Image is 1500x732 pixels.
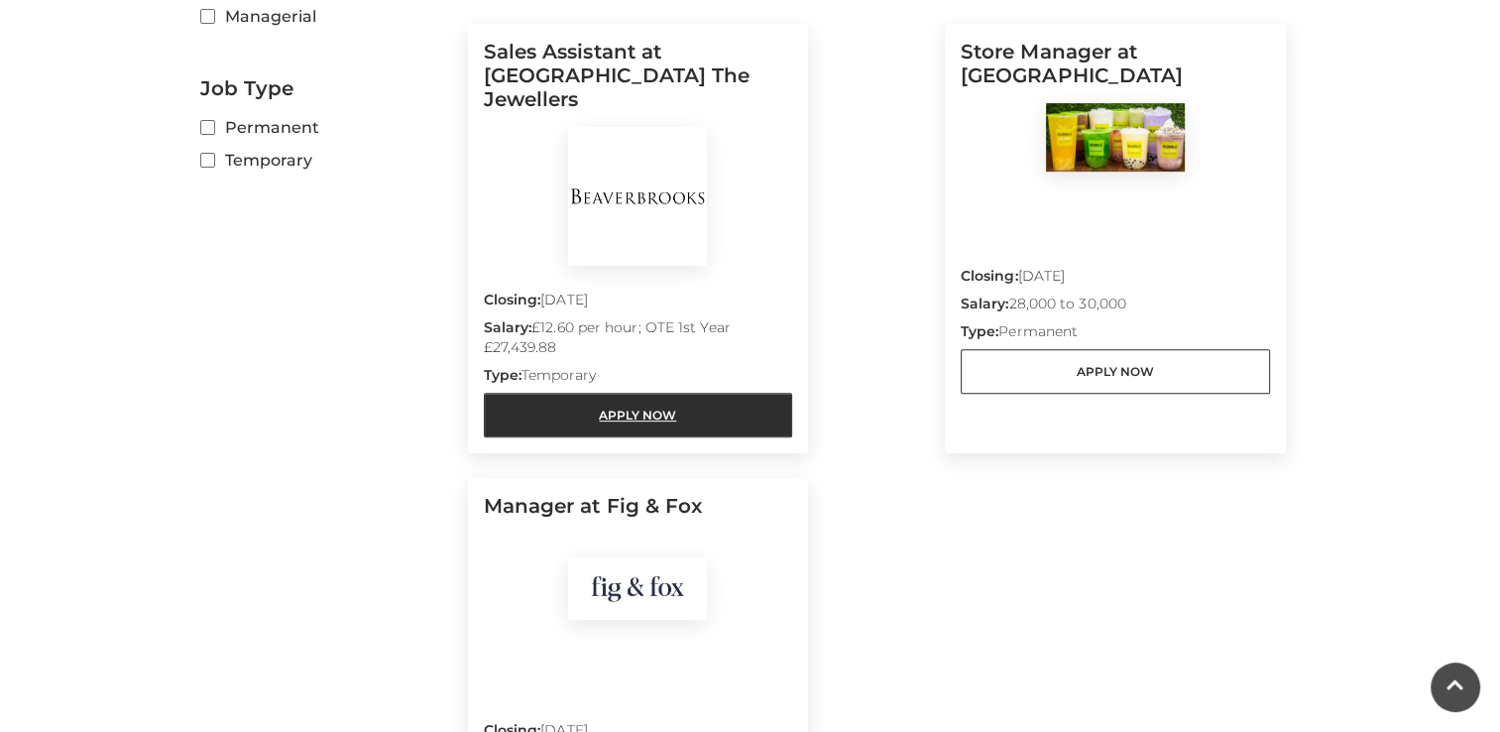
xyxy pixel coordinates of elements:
h5: Manager at Fig & Fox [484,494,793,557]
img: BeaverBrooks The Jewellers [568,127,707,266]
strong: Salary: [484,318,532,336]
label: Temporary [200,148,453,173]
img: Bubble Citea [1046,103,1185,172]
strong: Closing: [484,291,541,308]
strong: Closing: [961,267,1018,285]
strong: Type: [961,322,998,340]
label: Managerial [200,4,453,29]
a: Apply Now [484,393,793,437]
p: Permanent [961,321,1270,349]
img: Fig & Fox [568,557,707,620]
label: Permanent [200,115,453,140]
strong: Type: [484,366,521,384]
p: £12.60 per hour; OTE 1st Year £27,439.88 [484,317,793,365]
p: Temporary [484,365,793,393]
a: Apply Now [961,349,1270,394]
strong: Salary: [961,295,1009,312]
h2: Job Type [200,76,453,100]
p: 28,000 to 30,000 [961,294,1270,321]
h5: Sales Assistant at [GEOGRAPHIC_DATA] The Jewellers [484,40,793,127]
p: [DATE] [484,290,793,317]
h5: Store Manager at [GEOGRAPHIC_DATA] [961,40,1270,103]
p: [DATE] [961,266,1270,294]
